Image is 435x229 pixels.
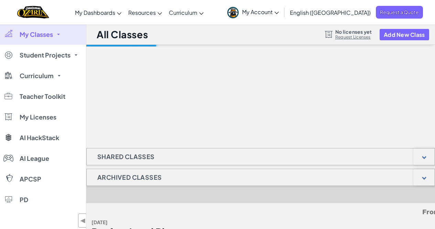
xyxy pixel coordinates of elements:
a: Curriculum [165,3,207,22]
span: Teacher Toolkit [20,93,65,100]
span: Curriculum [20,73,54,79]
a: My Account [224,1,282,23]
span: Curriculum [169,9,197,16]
span: AI League [20,155,49,162]
img: Home [17,5,49,19]
span: Resources [128,9,156,16]
span: ◀ [80,216,86,226]
div: [DATE] [91,217,282,227]
span: My Classes [20,31,53,38]
button: Add New Class [380,29,429,40]
a: Ozaria by CodeCombat logo [17,5,49,19]
img: avatar [227,7,239,18]
a: My Dashboards [72,3,125,22]
span: My Account [242,8,279,15]
h1: Archived Classes [87,169,172,186]
span: My Licenses [20,114,56,120]
a: Request Licenses [335,34,372,40]
a: Resources [125,3,165,22]
span: No licenses yet [335,29,372,34]
h1: All Classes [97,28,148,41]
a: Request a Quote [376,6,423,19]
h1: Shared Classes [87,148,165,165]
span: AI HackStack [20,135,59,141]
span: My Dashboards [75,9,115,16]
a: English ([GEOGRAPHIC_DATA]) [286,3,374,22]
span: English ([GEOGRAPHIC_DATA]) [290,9,371,16]
span: Student Projects [20,52,70,58]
